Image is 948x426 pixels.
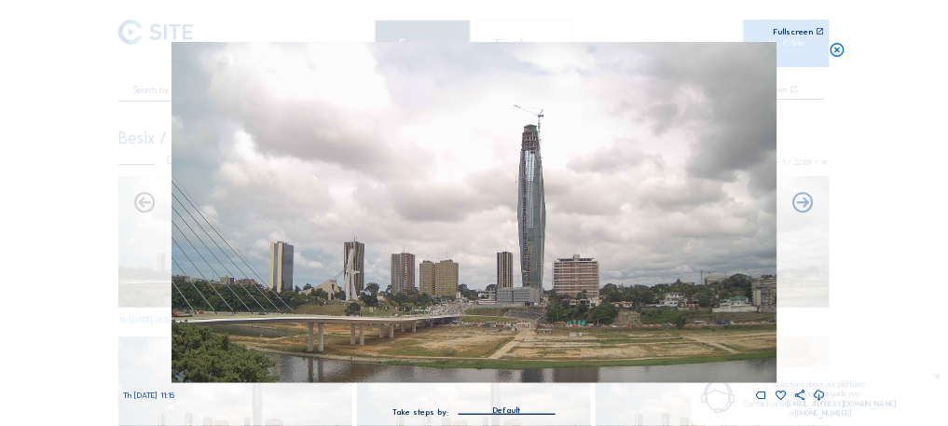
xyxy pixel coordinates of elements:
[774,28,814,36] div: Fullscreen
[790,191,816,216] i: Back
[172,42,777,383] img: Image
[133,191,158,216] i: Forward
[123,391,174,400] span: Th [DATE] 11:15
[393,408,449,417] div: Take steps by:
[459,402,556,413] div: Default
[493,402,521,419] div: Default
